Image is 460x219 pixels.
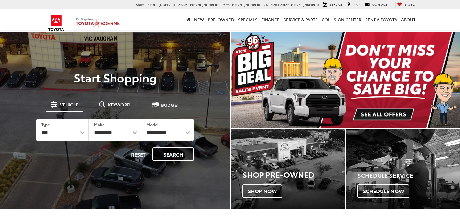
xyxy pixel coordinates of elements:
[231,129,345,209] div: Toyota
[94,122,104,127] label: Make
[264,2,289,7] span: Collision Center
[231,2,260,7] span: [PHONE_NUMBER]
[372,2,387,7] span: Contact
[346,2,361,8] a: Map
[236,9,259,30] a: Specials
[282,9,320,30] a: Service & Parts: Opens in a new tab
[152,147,194,161] button: Search
[290,2,319,7] span: [PHONE_NUMBER]
[177,2,188,7] span: Service
[357,184,409,198] span: Schedule Now
[126,147,151,161] button: Reset
[27,71,203,84] p: Start Shopping
[242,170,345,178] h3: Shop Pre-Owned
[161,103,179,107] span: Budget
[222,2,230,7] span: Parts
[108,102,131,107] span: Keyword
[185,9,192,30] a: Home
[320,9,363,30] a: Collision Center
[330,2,342,7] span: Service
[75,17,121,28] img: Vic Vaughan Toyota of Boerne
[357,172,460,179] h4: Schedule Service
[146,122,159,127] label: Model
[189,2,218,7] span: [PHONE_NUMBER]
[405,2,415,7] span: Saved
[363,2,389,8] a: Contact
[44,12,68,33] img: Toyota
[206,9,236,30] a: Pre-Owned
[60,102,78,107] span: Vehicle
[395,2,417,8] a: My Saved Vehicles
[259,9,282,30] a: Finance
[363,9,399,30] a: Rent a Toyota
[242,184,282,198] span: Shop Now
[346,129,460,209] div: Toyota
[231,32,460,128] div: carousel slide number 1 of 1
[41,122,50,127] label: Type
[145,2,175,7] span: [PHONE_NUMBER]
[321,2,344,8] a: Service
[346,129,460,209] a: Schedule Service Schedule Now
[192,9,206,30] a: New
[399,9,417,30] a: About
[353,2,360,7] span: Map
[136,2,144,7] span: Sales
[231,32,460,128] section: Carousel section with vehicle pictures - may contain disclaimers.
[231,129,345,209] a: Shop Pre-Owned Shop Now
[231,32,460,128] img: Big Deal Sales Event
